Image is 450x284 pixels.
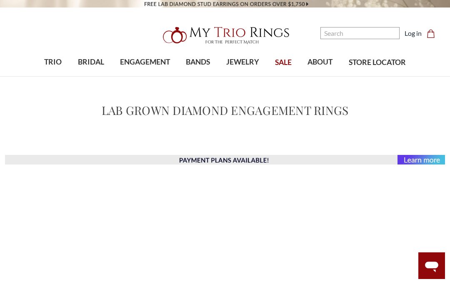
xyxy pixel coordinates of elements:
a: SALE [267,49,300,76]
input: Search [320,27,400,39]
span: BANDS [186,57,210,67]
button: submenu toggle [141,76,149,77]
a: BRIDAL [70,49,112,76]
a: Log in [405,28,422,38]
span: JEWELRY [226,57,259,67]
a: TRIO [36,49,70,76]
a: Cart with 0 items [427,28,440,38]
img: My Trio Rings [158,22,292,49]
h1: Lab Grown Diamond Engagement Rings [102,102,349,119]
button: submenu toggle [87,76,95,77]
a: BANDS [178,49,218,76]
button: submenu toggle [316,76,324,77]
span: STORE LOCATOR [349,57,406,68]
span: BRIDAL [78,57,104,67]
a: ABOUT [300,49,340,76]
span: ABOUT [307,57,332,67]
a: JEWELRY [218,49,267,76]
a: STORE LOCATOR [341,49,414,76]
button: submenu toggle [238,76,247,77]
button: submenu toggle [49,76,57,77]
span: ENGAGEMENT [120,57,170,67]
span: TRIO [44,57,62,67]
a: ENGAGEMENT [112,49,178,76]
button: submenu toggle [194,76,202,77]
span: SALE [275,57,292,68]
a: My Trio Rings [130,22,320,49]
svg: cart.cart_preview [427,30,435,38]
